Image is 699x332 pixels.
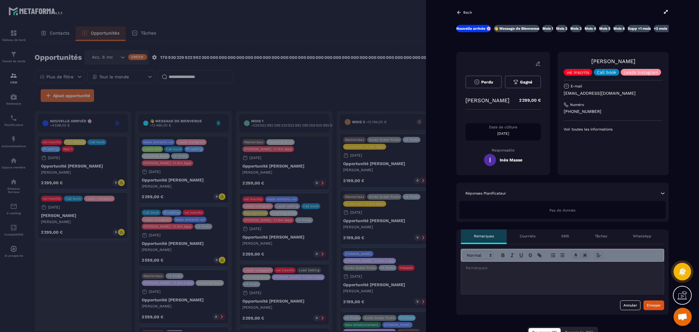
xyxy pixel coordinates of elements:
[513,94,541,106] p: 2 299,00 €
[624,70,658,74] p: Leads Instagram
[465,131,541,136] p: [DATE]
[564,90,663,96] p: [EMAIL_ADDRESS][DOMAIN_NAME]
[620,300,640,310] button: Annuler
[597,70,616,74] p: Call book
[505,76,541,88] button: Gagné
[591,58,635,64] a: [PERSON_NAME]
[465,125,541,130] p: Date de clôture
[465,148,541,152] p: Responsable
[520,234,535,239] p: Courriels
[500,158,522,162] h5: Inès Masse
[674,308,692,326] a: Ouvrir le chat
[567,70,589,74] p: vsl inscrits
[564,127,663,132] p: Voir toutes les informations
[474,234,494,239] p: Remarques
[561,234,569,239] p: SMS
[465,76,502,88] button: Perdu
[647,302,661,308] div: Envoyer
[520,80,532,84] span: Gagné
[465,97,509,103] p: [PERSON_NAME]
[549,208,576,212] span: Pas de donnée
[643,300,664,310] button: Envoyer
[633,234,651,239] p: WhatsApp
[595,234,607,239] p: Tâches
[481,80,493,84] span: Perdu
[570,102,584,107] p: Numéro
[564,109,663,114] p: [PHONE_NUMBER]
[571,84,582,89] p: E-mail
[465,191,506,196] p: Réponses Planificateur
